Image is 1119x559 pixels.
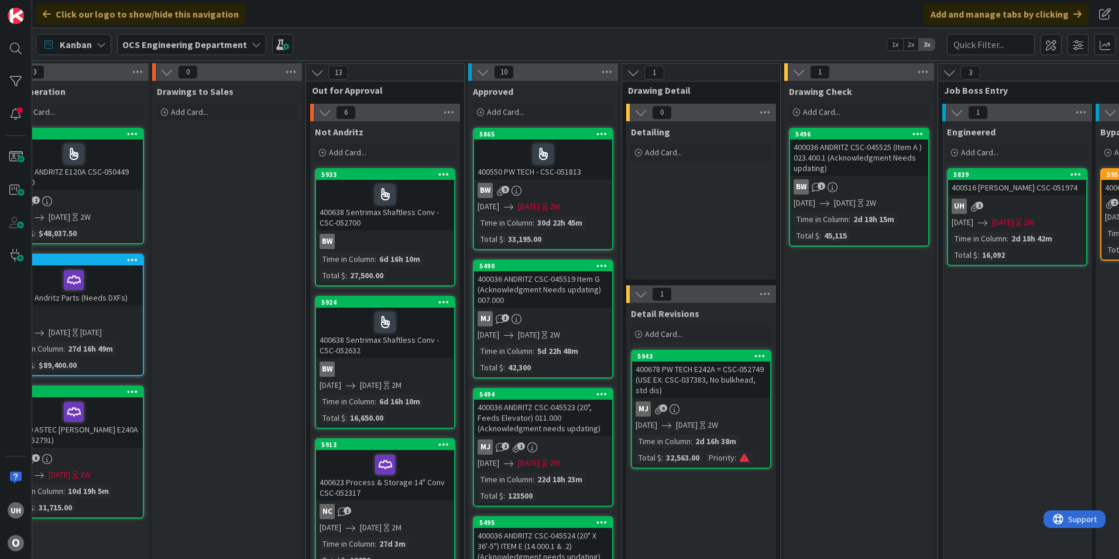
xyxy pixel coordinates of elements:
[948,199,1086,214] div: uh
[948,169,1086,180] div: 5839
[316,169,454,180] div: 5933
[474,271,612,308] div: 400036 ANDRITZ CSC-045519 Item G (Acknowledgment Needs updating) 007.000
[5,255,143,305] div: 5907400615 Andritz Parts (Needs DXFs)
[478,457,499,469] span: [DATE]
[36,501,75,514] div: 31,715.00
[502,442,509,450] span: 2
[320,411,345,424] div: Total $
[794,179,809,195] div: BW
[924,4,1089,25] div: Add and manage tabs by clicking
[5,129,143,139] div: 5731
[661,451,663,464] span: :
[18,107,55,117] span: Add Card...
[478,329,499,341] span: [DATE]
[80,469,91,481] div: 2W
[5,387,143,448] div: 5934400660 ASTEC [PERSON_NAME] E240A (CSC-052791)
[1111,199,1118,206] span: 2
[790,129,928,176] div: 5496400036 ANDRITZ CSC-045525 (Item A ) 023.400.1 (Acknowledgment Needs updating)
[5,139,143,190] div: 400385 ANDRITZ E120A CSC-050449 062.000
[34,227,36,240] span: :
[10,388,143,396] div: 5934
[803,107,840,117] span: Add Card...
[652,105,672,120] span: 0
[478,473,533,486] div: Time in Column
[60,38,92,52] span: Kanban
[316,234,454,249] div: BW
[5,397,143,448] div: 400660 ASTEC [PERSON_NAME] E240A (CSC-052791)
[947,126,996,138] span: Engineered
[517,442,525,450] span: 1
[479,262,612,270] div: 5490
[794,197,815,209] span: [DATE]
[952,232,1007,245] div: Time in Column
[376,537,409,550] div: 27d 3m
[976,202,983,209] span: 1
[80,211,91,223] div: 2W
[550,200,560,213] div: 2W
[320,362,335,377] div: BW
[63,342,65,355] span: :
[474,129,612,179] div: 5865400550 PW TECH - CSC-051813
[5,255,143,265] div: 5907
[157,86,234,97] span: Drawings to Sales
[518,457,540,469] span: [DATE]
[505,489,536,502] div: 123500
[834,197,856,209] span: [DATE]
[376,395,423,408] div: 6d 16h 10m
[8,485,63,497] div: Time in Column
[794,213,849,226] div: Time in Column
[952,216,973,229] span: [DATE]
[375,253,376,265] span: :
[392,521,401,534] div: 2M
[316,297,454,358] div: 5924400638 Sentrimax Shaftless Conv - CSC-052632
[474,261,612,308] div: 5490400036 ANDRITZ CSC-045519 Item G (Acknowledgment Needs updating) 007.000
[5,129,143,190] div: 5731400385 ANDRITZ E120A CSC-050449 062.000
[887,39,903,50] span: 1x
[32,196,40,204] span: 2
[8,8,24,24] img: Visit kanbanzone.com
[478,345,533,357] div: Time in Column
[25,65,44,79] span: 3
[503,233,505,246] span: :
[479,390,612,398] div: 5494
[961,147,998,158] span: Add Card...
[360,379,382,391] span: [DATE]
[80,326,102,339] div: [DATE]
[533,473,534,486] span: :
[316,439,454,500] div: 5913400623 Process & Storage 14" Conv CSC-052317
[25,2,53,16] span: Support
[345,269,347,282] span: :
[952,199,967,214] div: uh
[320,537,375,550] div: Time in Column
[336,105,356,120] span: 6
[8,502,24,519] div: uh
[503,489,505,502] span: :
[676,419,698,431] span: [DATE]
[478,233,503,246] div: Total $
[320,521,341,534] span: [DATE]
[790,179,928,195] div: BW
[632,351,770,362] div: 5943
[1007,232,1008,245] span: :
[316,297,454,308] div: 5924
[706,451,734,464] div: Priority
[947,34,1035,55] input: Quick Filter...
[320,395,375,408] div: Time in Column
[49,211,70,223] span: [DATE]
[550,457,560,469] div: 2W
[631,308,699,319] span: Detail Revisions
[360,521,382,534] span: [DATE]
[708,419,718,431] div: 2W
[652,287,672,301] span: 1
[919,39,935,50] span: 3x
[49,326,70,339] span: [DATE]
[32,454,40,462] span: 6
[320,379,341,391] span: [DATE]
[473,86,513,97] span: Approved
[533,216,534,229] span: :
[478,200,499,213] span: [DATE]
[487,107,524,117] span: Add Card...
[478,439,493,455] div: MJ
[636,419,657,431] span: [DATE]
[312,84,449,96] span: Out for Approval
